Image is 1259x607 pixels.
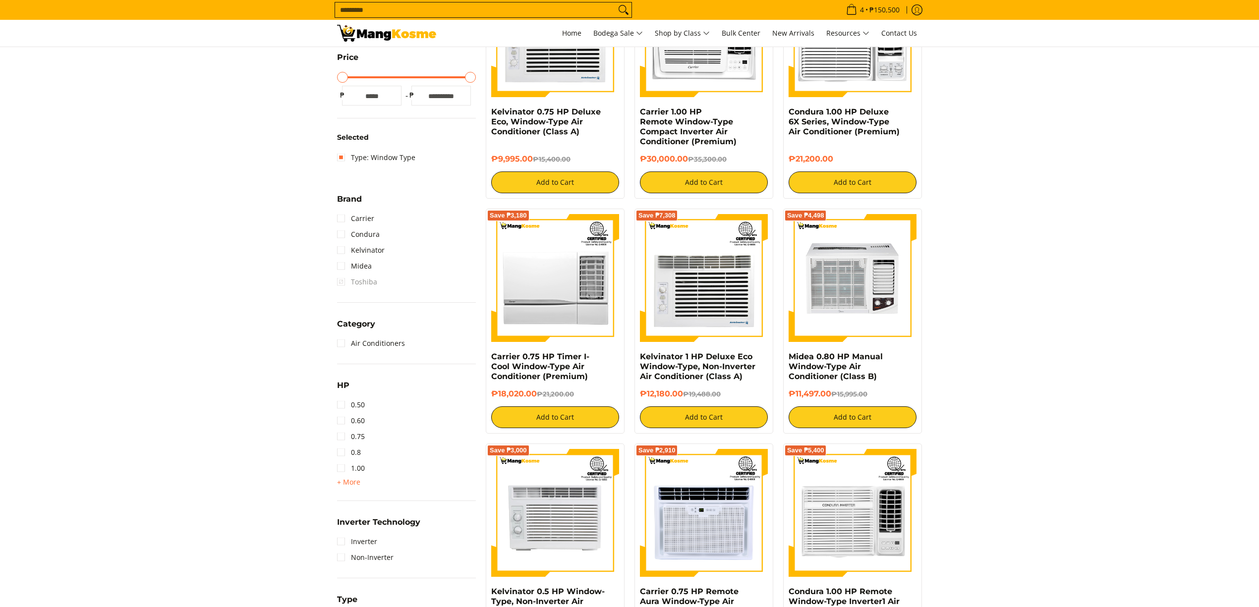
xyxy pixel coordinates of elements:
a: New Arrivals [767,20,819,47]
a: Midea [337,258,372,274]
span: Inverter Technology [337,518,420,526]
img: Midea 0.80 HP Manual Window-Type Air Conditioner (Class B) [789,214,916,342]
button: Add to Cart [640,171,768,193]
a: Carrier 0.75 HP Timer I-Cool Window-Type Air Conditioner (Premium) [491,352,589,381]
a: Bodega Sale [588,20,648,47]
span: Contact Us [881,28,917,38]
span: Save ₱3,180 [490,213,527,219]
a: Kelvinator 0.75 HP Deluxe Eco, Window-Type Air Conditioner (Class A) [491,107,601,136]
a: Condura [337,226,380,242]
a: 0.50 [337,397,365,413]
span: Brand [337,195,362,203]
img: Kelvinator 1 HP Deluxe Eco Window-Type, Non-Inverter Air Conditioner (Class A) [640,214,768,342]
button: Add to Cart [789,171,916,193]
img: Carrier 0.75 HP Remote Aura Window-Type Air Conditioner (Premium) [640,449,768,577]
a: Carrier [337,211,374,226]
a: Shop by Class [650,20,715,47]
summary: Open [337,518,420,534]
summary: Open [337,320,375,335]
a: Kelvinator [337,242,385,258]
h6: ₱12,180.00 [640,389,768,399]
h6: ₱11,497.00 [789,389,916,399]
summary: Open [337,54,358,69]
span: ₱150,500 [868,6,901,13]
a: 0.75 [337,429,365,444]
del: ₱21,200.00 [537,390,574,398]
a: Midea 0.80 HP Manual Window-Type Air Conditioner (Class B) [789,352,883,381]
img: Kelvinator 0.5 HP Window-Type, Non-Inverter Air Conditioner (Premium) [491,449,619,577]
summary: Open [337,476,360,488]
span: HP [337,382,349,389]
span: Resources [826,27,869,40]
a: Resources [821,20,874,47]
span: Save ₱7,308 [638,213,676,219]
span: Save ₱4,498 [787,213,824,219]
h6: ₱18,020.00 [491,389,619,399]
h6: ₱21,200.00 [789,154,916,164]
span: + More [337,478,360,486]
button: Add to Cart [640,406,768,428]
span: Price [337,54,358,61]
a: Air Conditioners [337,335,405,351]
span: Save ₱2,910 [638,447,676,453]
span: ₱ [406,90,416,100]
h6: ₱30,000.00 [640,154,768,164]
summary: Open [337,382,349,397]
span: Shop by Class [655,27,710,40]
span: ₱ [337,90,347,100]
a: 0.60 [337,413,365,429]
a: 0.8 [337,444,361,460]
button: Add to Cart [491,406,619,428]
a: Carrier 1.00 HP Remote Window-Type Compact Inverter Air Conditioner (Premium) [640,107,737,146]
span: Save ₱5,400 [787,447,824,453]
span: Type [337,596,357,604]
a: Bulk Center [717,20,765,47]
img: Condura 1.00 HP Remote Window-Type Inverter1 Air Conditioner (Premium) [789,449,916,577]
a: Contact Us [876,20,922,47]
a: 1.00 [337,460,365,476]
img: Carrier 0.75 HP Timer I-Cool Window-Type Air Conditioner (Premium) [491,214,619,342]
span: Home [562,28,581,38]
a: Condura 1.00 HP Deluxe 6X Series, Window-Type Air Conditioner (Premium) [789,107,900,136]
del: ₱15,400.00 [533,155,571,163]
button: Add to Cart [789,406,916,428]
a: Kelvinator 1 HP Deluxe Eco Window-Type, Non-Inverter Air Conditioner (Class A) [640,352,755,381]
summary: Open [337,195,362,211]
a: Type: Window Type [337,150,415,166]
span: Bulk Center [722,28,760,38]
nav: Main Menu [446,20,922,47]
h6: Selected [337,133,476,142]
a: Inverter [337,534,377,550]
span: Toshiba [337,274,377,290]
button: Search [616,2,631,17]
del: ₱19,488.00 [683,390,721,398]
button: Add to Cart [491,171,619,193]
del: ₱35,300.00 [688,155,727,163]
img: Bodega Sale Aircon l Mang Kosme: Home Appliances Warehouse Sale Window Type [337,25,436,42]
span: New Arrivals [772,28,814,38]
span: Bodega Sale [593,27,643,40]
span: 4 [858,6,865,13]
span: • [843,4,903,15]
a: Home [557,20,586,47]
a: Non-Inverter [337,550,394,565]
span: Save ₱3,000 [490,447,527,453]
span: Category [337,320,375,328]
del: ₱15,995.00 [831,390,867,398]
h6: ₱9,995.00 [491,154,619,164]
